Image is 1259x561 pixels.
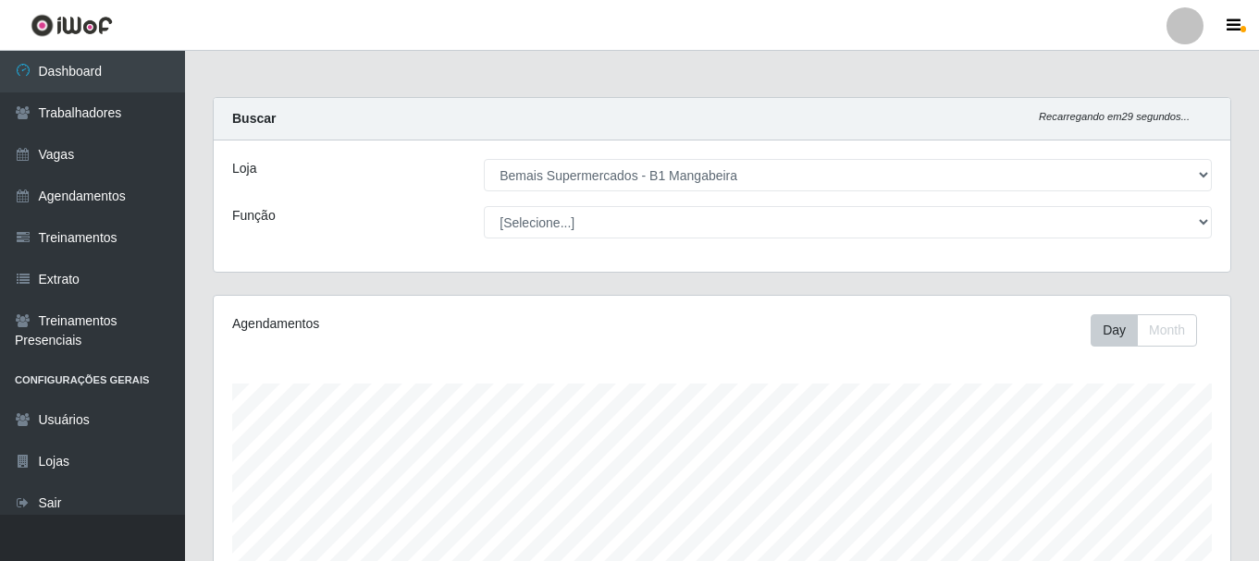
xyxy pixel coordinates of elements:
[232,159,256,178] label: Loja
[1137,314,1197,347] button: Month
[1091,314,1138,347] button: Day
[1091,314,1212,347] div: Toolbar with button groups
[31,14,113,37] img: CoreUI Logo
[232,314,624,334] div: Agendamentos
[232,206,276,226] label: Função
[1039,111,1190,122] i: Recarregando em 29 segundos...
[1091,314,1197,347] div: First group
[232,111,276,126] strong: Buscar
